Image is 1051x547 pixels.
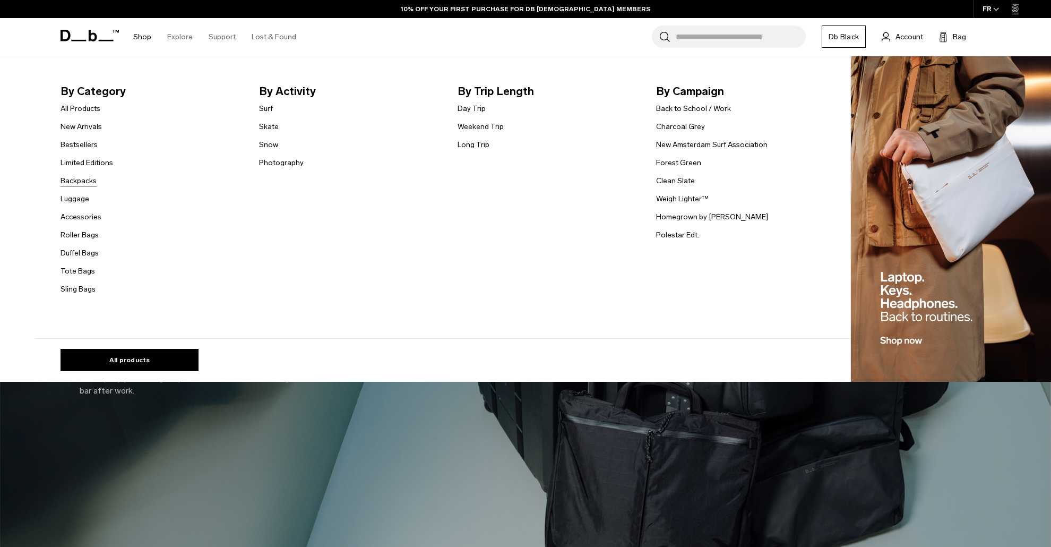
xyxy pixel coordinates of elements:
img: Db [851,56,1051,382]
a: Weigh Lighter™ [656,193,709,204]
button: Bag [939,30,966,43]
a: 10% OFF YOUR FIRST PURCHASE FOR DB [DEMOGRAPHIC_DATA] MEMBERS [401,4,650,14]
a: Clean Slate [656,175,695,186]
a: Luggage [61,193,89,204]
a: Sling Bags [61,284,96,295]
a: Limited Editions [61,157,113,168]
a: New Amsterdam Surf Association [656,139,768,150]
a: Weekend Trip [458,121,504,132]
a: Charcoal Grey [656,121,705,132]
span: Account [895,31,923,42]
a: Tote Bags [61,266,95,277]
nav: Main Navigation [125,18,304,56]
span: By Trip Length [458,83,639,100]
span: By Category [61,83,242,100]
a: Backpacks [61,175,97,186]
a: Forest Green [656,157,701,168]
a: Lost & Found [252,18,296,56]
span: By Activity [259,83,441,100]
a: All products [61,349,199,371]
a: Back to School / Work [656,103,731,114]
a: Surf [259,103,273,114]
a: All Products [61,103,100,114]
a: Shop [133,18,151,56]
a: Photography [259,157,304,168]
a: Day Trip [458,103,486,114]
span: By Campaign [656,83,838,100]
a: Db Black [822,25,866,48]
a: Skate [259,121,279,132]
a: Long Trip [458,139,489,150]
a: Homegrown by [PERSON_NAME] [656,211,768,223]
a: Polestar Edt. [656,229,699,241]
a: Accessories [61,211,101,223]
a: Duffel Bags [61,247,99,259]
a: New Arrivals [61,121,102,132]
a: Explore [167,18,193,56]
a: Support [209,18,236,56]
a: Snow [259,139,278,150]
span: Bag [953,31,966,42]
a: Roller Bags [61,229,99,241]
a: Bestsellers [61,139,98,150]
a: Account [882,30,923,43]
